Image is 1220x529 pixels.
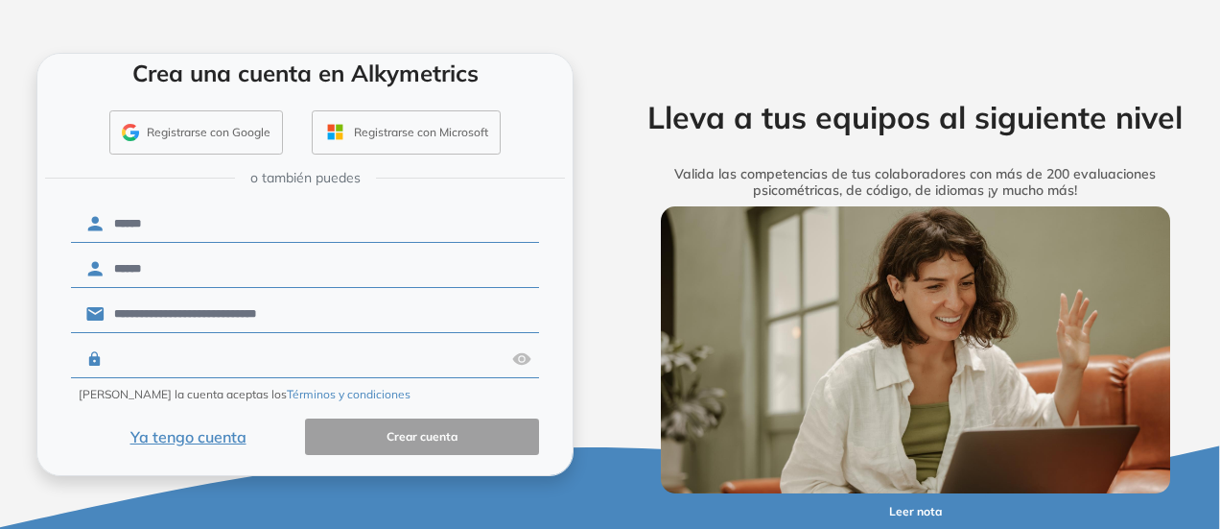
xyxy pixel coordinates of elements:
[512,341,531,377] img: asd
[312,110,501,155] button: Registrarse con Microsoft
[632,166,1198,199] h5: Valida las competencias de tus colaboradores con más de 200 evaluaciones psicométricas, de código...
[875,306,1220,529] iframe: Chat Widget
[79,386,411,403] span: [PERSON_NAME] la cuenta aceptas los
[305,419,539,456] button: Crear cuenta
[661,206,1170,493] img: img-more-info
[875,306,1220,529] div: Widget de chat
[250,168,361,188] span: o también puedes
[632,99,1198,135] h2: Lleva a tus equipos al siguiente nivel
[324,121,346,143] img: OUTLOOK_ICON
[62,60,548,87] h4: Crea una cuenta en Alkymetrics
[122,124,139,141] img: GMAIL_ICON
[109,110,283,155] button: Registrarse con Google
[71,419,305,456] button: Ya tengo cuenta
[287,386,411,403] button: Términos y condiciones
